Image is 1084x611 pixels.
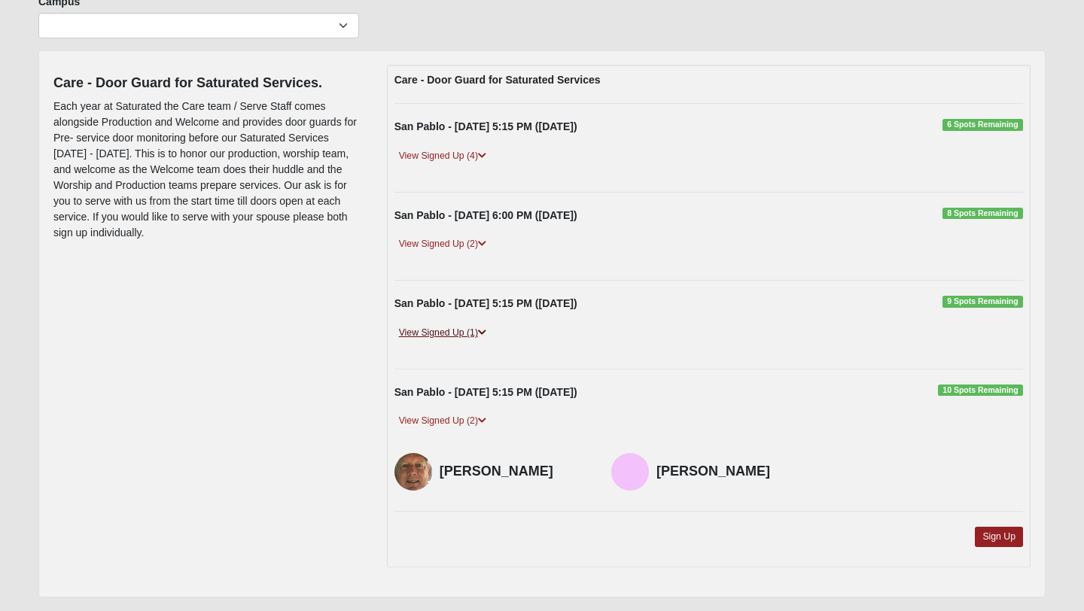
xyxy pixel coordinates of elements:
[394,148,491,164] a: View Signed Up (4)
[394,74,601,86] strong: Care - Door Guard for Saturated Services
[942,208,1023,220] span: 8 Spots Remaining
[394,453,432,491] img: Rich Blankenship
[942,119,1023,131] span: 6 Spots Remaining
[656,464,805,480] h4: [PERSON_NAME]
[53,99,364,241] p: Each year at Saturated the Care team / Serve Staff comes alongside Production and Welcome and pro...
[394,325,491,341] a: View Signed Up (1)
[394,386,577,398] strong: San Pablo - [DATE] 5:15 PM ([DATE])
[611,453,649,491] img: Carl Eurenius
[942,296,1023,308] span: 9 Spots Remaining
[394,209,577,221] strong: San Pablo - [DATE] 6:00 PM ([DATE])
[394,120,577,132] strong: San Pablo - [DATE] 5:15 PM ([DATE])
[440,464,589,480] h4: [PERSON_NAME]
[394,413,491,429] a: View Signed Up (2)
[394,236,491,252] a: View Signed Up (2)
[394,297,577,309] strong: San Pablo - [DATE] 5:15 PM ([DATE])
[938,385,1023,397] span: 10 Spots Remaining
[975,527,1023,547] a: Sign Up
[53,75,364,92] h4: Care - Door Guard for Saturated Services.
